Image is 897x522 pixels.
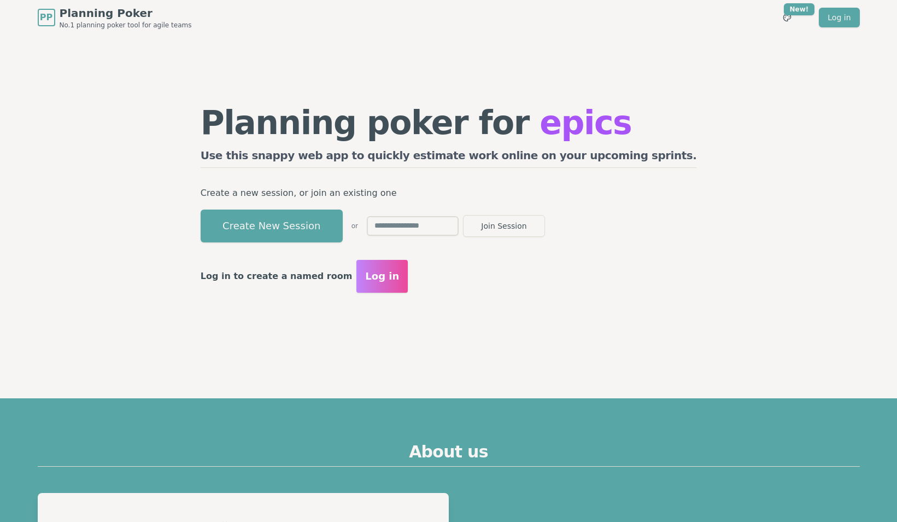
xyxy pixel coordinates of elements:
[201,106,697,139] h1: Planning poker for
[351,222,358,230] span: or
[784,3,815,15] div: New!
[463,215,545,237] button: Join Session
[356,260,408,293] button: Log in
[38,442,860,467] h2: About us
[201,210,343,242] button: Create New Session
[40,11,52,24] span: PP
[365,269,399,284] span: Log in
[60,21,192,30] span: No.1 planning poker tool for agile teams
[201,269,353,284] p: Log in to create a named room
[38,5,192,30] a: PPPlanning PokerNo.1 planning poker tool for agile teams
[60,5,192,21] span: Planning Poker
[201,185,697,201] p: Create a new session, or join an existing one
[540,103,631,142] span: epics
[819,8,859,27] a: Log in
[201,148,697,168] h2: Use this snappy web app to quickly estimate work online on your upcoming sprints.
[777,8,797,27] button: New!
